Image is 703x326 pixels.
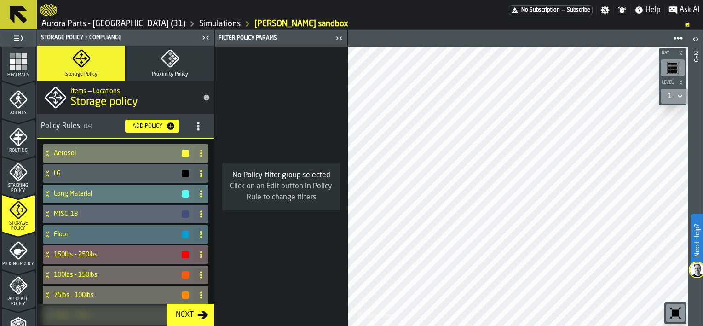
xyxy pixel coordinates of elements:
[333,33,346,44] label: button-toggle-Close me
[660,80,676,85] span: Level
[668,306,683,320] svg: Reset zoom and position
[43,266,190,284] div: 100lbs - 150lbs
[54,210,181,218] h4: MISC-18
[2,44,35,81] li: menu Heatmaps
[509,5,593,15] div: Menu Subscription
[54,190,181,198] h4: Long Material
[182,150,189,157] button: button-
[665,5,703,16] label: button-toggle-Ask AI
[680,5,699,16] span: Ask AI
[54,170,181,177] h4: LG
[182,251,189,258] button: button-
[65,71,98,77] span: Storage Policy
[167,304,214,326] button: button-Next
[182,210,189,218] button: button-
[659,48,686,58] button: button-
[43,225,190,244] div: Floor
[659,58,686,78] div: button-toolbar-undefined
[350,306,402,324] a: logo-header
[254,19,348,29] a: link-to-/wh/i/aa2e4adb-2cd5-4688-aa4a-ec82bcf75d46/simulations/05b151c9-ffc9-4868-af08-f7624f040744
[659,78,686,87] button: button-
[660,51,676,56] span: Bay
[43,245,190,264] div: 150lbs - 250lbs
[182,170,189,177] button: button-
[40,2,57,18] a: logo-header
[41,19,185,29] a: link-to-/wh/i/aa2e4adb-2cd5-4688-aa4a-ec82bcf75d46
[597,6,613,15] label: button-toggle-Settings
[664,302,686,324] div: button-toolbar-undefined
[2,119,35,156] li: menu Routing
[37,114,214,139] h3: title-section-[object Object]
[70,95,138,110] span: Storage policy
[152,71,188,77] span: Proximity Policy
[199,19,241,29] a: link-to-/wh/i/aa2e4adb-2cd5-4688-aa4a-ec82bcf75d46
[2,148,35,153] span: Routing
[2,270,35,307] li: menu Allocate Policy
[54,271,181,279] h4: 100lbs - 150lbs
[41,121,118,132] div: Policy Rules
[2,111,35,116] span: Agents
[182,231,189,238] button: button-
[54,291,181,299] h4: 75lbs - 100lbs
[84,123,92,129] span: ( 14 )
[70,86,196,95] h2: Sub Title
[521,7,560,13] span: No Subscription
[2,73,35,78] span: Heatmaps
[54,150,181,157] h4: Aerosol
[689,32,702,48] label: button-toggle-Open
[645,5,661,16] span: Help
[43,185,190,203] div: Long Material
[40,18,699,29] nav: Breadcrumb
[631,5,664,16] label: button-toggle-Help
[2,183,35,193] span: Stacking Policy
[182,190,189,198] button: button-
[43,286,190,304] div: 75lbs - 100lbs
[43,144,190,163] div: Aerosol
[692,48,699,324] div: Info
[217,35,333,41] div: Filter Policy Params
[37,30,214,46] header: Storage Policy + Compliance
[182,291,189,299] button: button-
[668,93,672,100] div: DropdownMenuValue-1
[509,5,593,15] a: link-to-/wh/i/aa2e4adb-2cd5-4688-aa4a-ec82bcf75d46/pricing/
[2,233,35,269] li: menu Picking Policy
[2,297,35,307] span: Allocate Policy
[230,170,333,181] div: No Policy filter group selected
[182,271,189,279] button: button-
[215,30,347,47] header: Filter Policy Params
[37,81,214,114] div: title-Storage policy
[125,120,179,133] button: button-Add Policy
[692,215,702,266] label: Need Help?
[172,309,197,320] div: Next
[2,221,35,231] span: Storage Policy
[562,7,565,13] span: —
[54,231,181,238] h4: Floor
[199,32,212,43] label: button-toggle-Close me
[614,6,630,15] label: button-toggle-Notifications
[2,195,35,232] li: menu Storage Policy
[39,35,199,41] div: Storage Policy + Compliance
[54,251,181,258] h4: 150lbs - 250lbs
[567,7,590,13] span: Subscribe
[688,30,703,326] header: Info
[230,181,333,203] div: Click on an Edit button in Policy Rule to change filters
[664,91,685,102] div: DropdownMenuValue-1
[43,164,190,183] div: LG
[2,32,35,45] label: button-toggle-Toggle Full Menu
[2,81,35,118] li: menu Agents
[2,157,35,194] li: menu Stacking Policy
[2,262,35,267] span: Picking Policy
[129,123,166,129] div: Add Policy
[43,205,190,223] div: MISC-18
